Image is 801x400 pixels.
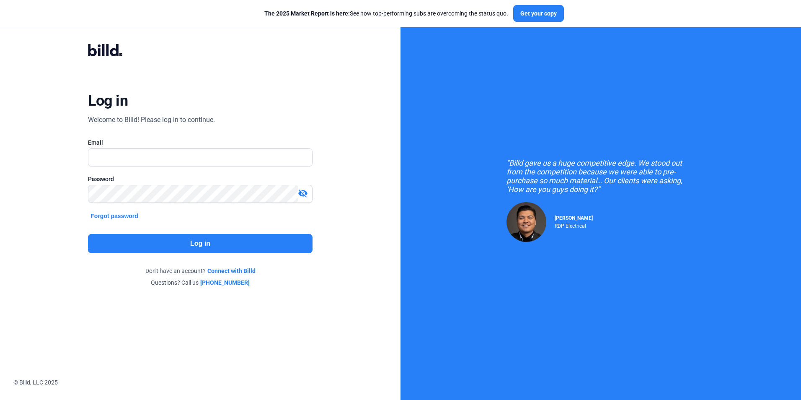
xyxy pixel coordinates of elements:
button: Log in [88,234,312,253]
div: Password [88,175,312,183]
div: Email [88,138,312,147]
div: See how top-performing subs are overcoming the status quo. [264,9,508,18]
button: Forgot password [88,211,141,221]
span: The 2025 Market Report is here: [264,10,350,17]
div: Don't have an account? [88,267,312,275]
a: Connect with Billd [207,267,256,275]
div: Log in [88,91,128,110]
div: Questions? Call us [88,278,312,287]
mat-icon: visibility_off [298,188,308,198]
div: RDP Electrical [555,221,593,229]
div: Welcome to Billd! Please log in to continue. [88,115,215,125]
span: [PERSON_NAME] [555,215,593,221]
a: [PHONE_NUMBER] [200,278,250,287]
div: "Billd gave us a huge competitive edge. We stood out from the competition because we were able to... [506,158,695,194]
img: Raul Pacheco [506,202,546,242]
button: Get your copy [513,5,564,22]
